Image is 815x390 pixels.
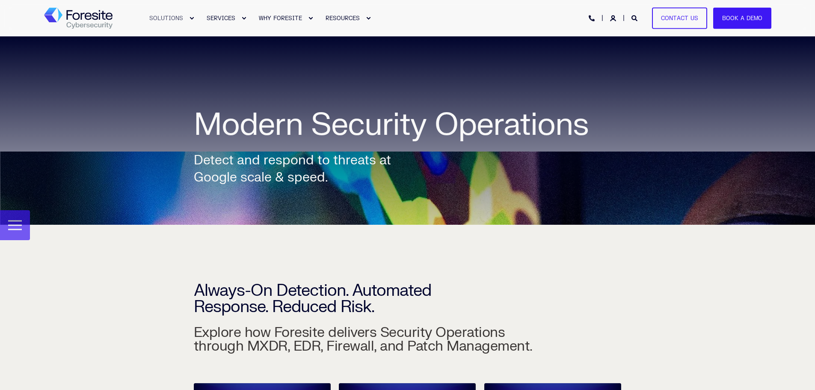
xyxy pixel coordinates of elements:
span: RESOURCES [326,15,360,21]
div: Detect and respond to threats at Google scale & speed. [194,152,408,186]
img: Foresite logo, a hexagon shape of blues with a directional arrow to the right hand side, and the ... [44,8,113,29]
a: Back to Home [44,8,113,29]
div: Expand WHY FORESITE [308,16,313,21]
a: Contact Us [652,7,707,29]
div: Expand RESOURCES [366,16,371,21]
span: WHY FORESITE [259,15,302,21]
a: Open Search [631,14,639,21]
div: Expand SOLUTIONS [189,16,194,21]
a: Login [610,14,618,21]
span: SOLUTIONS [149,15,183,21]
div: Expand SERVICES [241,16,246,21]
span: Modern Security Operations [194,105,589,145]
a: Book a Demo [713,7,771,29]
h2: Always-On Detection. Automated Response. Reduced Risk. [194,223,480,315]
h3: Explore how Foresite delivers Security Operations through MXDR, EDR, Firewall, and Patch Management. [194,266,536,353]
